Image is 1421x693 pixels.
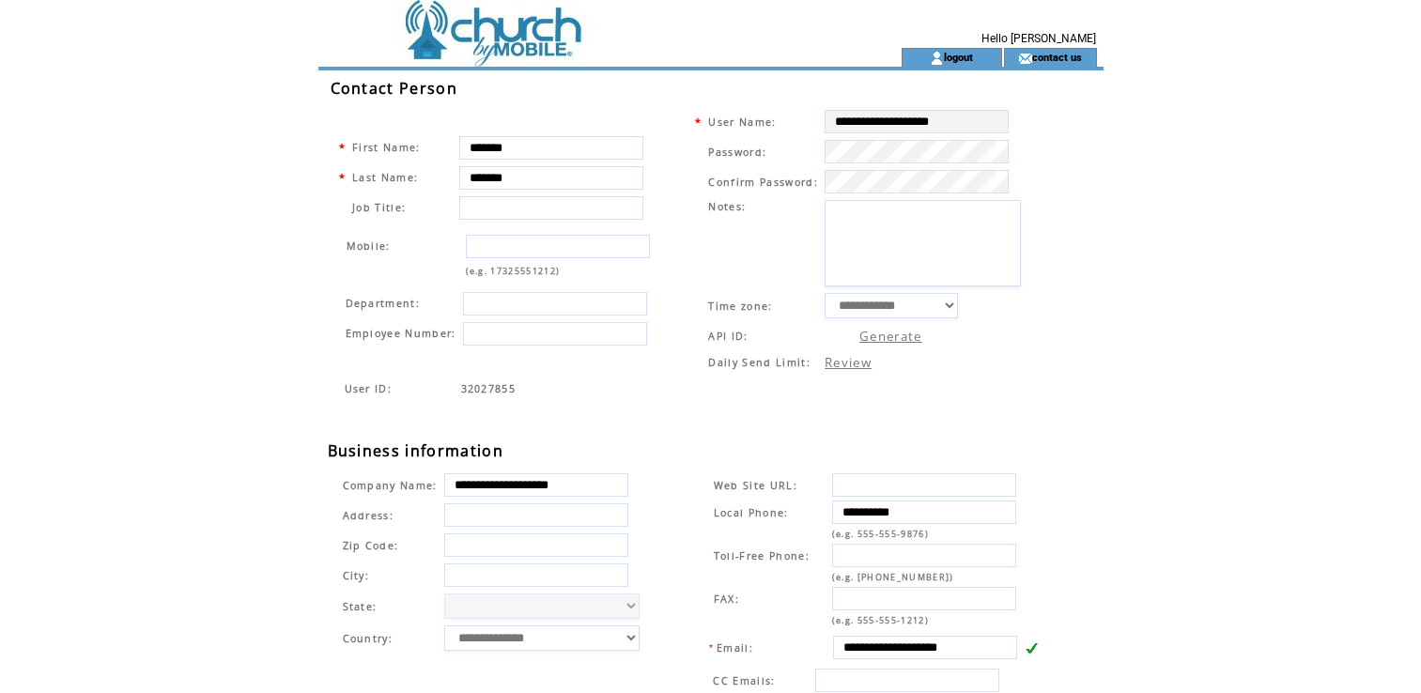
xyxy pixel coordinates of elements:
[832,571,954,583] span: (e.g. [PHONE_NUMBER])
[331,78,458,99] span: Contact Person
[825,354,872,371] a: Review
[343,479,438,492] span: Company Name:
[343,600,438,613] span: State:
[343,632,394,645] span: Country:
[832,528,929,540] span: (e.g. 555-555-9876)
[930,51,944,66] img: account_icon.gif
[343,569,370,582] span: City:
[714,479,797,492] span: Web Site URL:
[944,51,973,63] a: logout
[347,239,391,253] span: Mobile:
[345,382,393,395] span: Indicates the agent code for sign up page with sales agent or reseller tracking code
[714,506,789,519] span: Local Phone:
[1025,641,1038,654] img: v.gif
[714,593,739,606] span: FAX:
[352,171,418,184] span: Last Name:
[1032,51,1082,63] a: contact us
[343,509,394,522] span: Address:
[346,297,421,310] span: Department:
[466,265,561,277] span: (e.g. 17325551212)
[1018,51,1032,66] img: contact_us_icon.gif
[708,176,818,189] span: Confirm Password:
[708,330,748,343] span: API ID:
[708,300,772,313] span: Time zone:
[717,641,753,654] span: Email:
[708,115,776,129] span: User Name:
[713,674,775,687] span: CC Emails:
[708,356,811,369] span: Daily Send Limit:
[859,328,922,345] a: Generate
[708,200,746,213] span: Notes:
[461,382,517,395] span: Indicates the agent code for sign up page with sales agent or reseller tracking code
[346,327,456,340] span: Employee Number:
[708,146,766,159] span: Password:
[714,549,810,562] span: Toll-Free Phone:
[343,539,399,552] span: Zip Code:
[352,201,406,214] span: Job Title:
[832,614,929,626] span: (e.g. 555-555-1212)
[981,32,1096,45] span: Hello [PERSON_NAME]
[328,440,504,461] span: Business information
[352,141,421,154] span: First Name:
